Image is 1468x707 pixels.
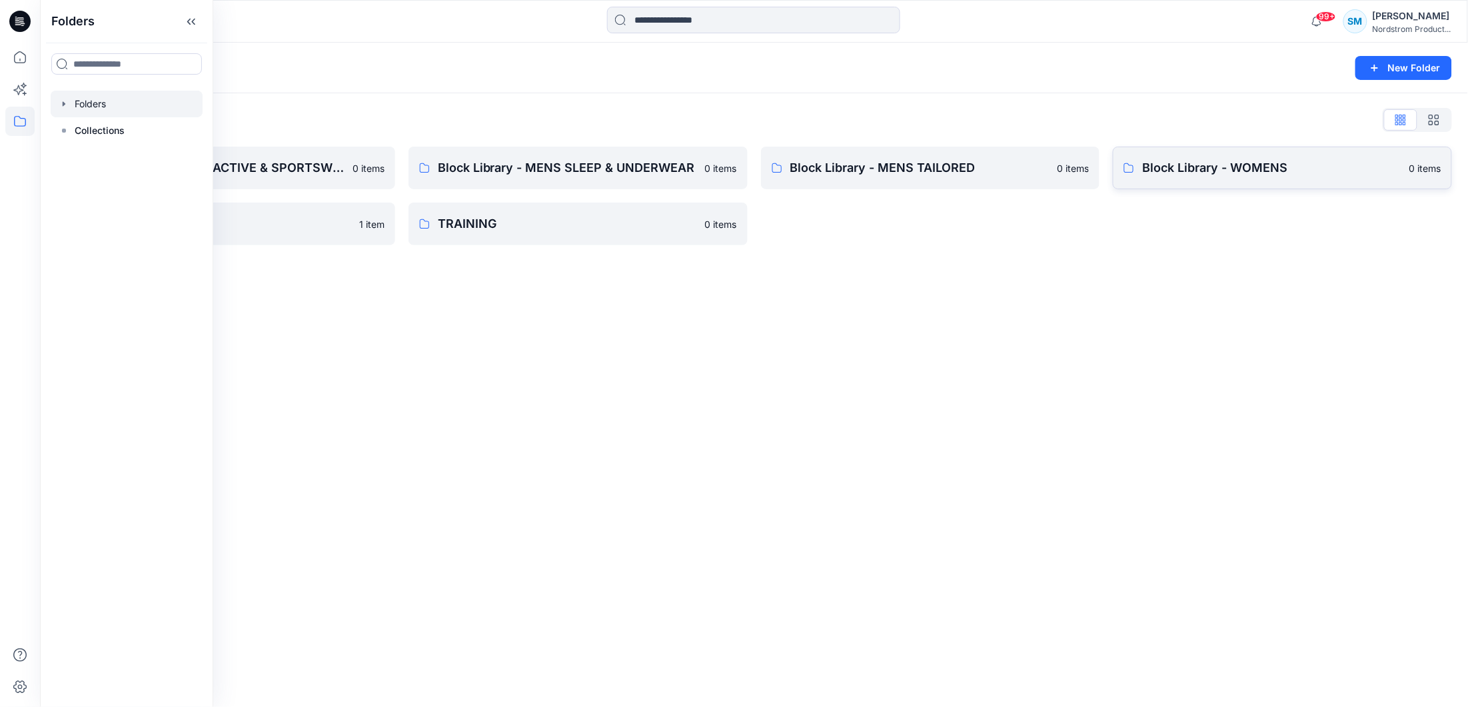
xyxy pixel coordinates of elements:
div: Nordstrom Product... [1373,24,1451,34]
a: Block Library - MENS TAILORED0 items [761,147,1100,189]
p: TRAINING [438,215,697,233]
p: Block Library - MENS ACTIVE & SPORTSWEAR [85,159,345,177]
p: 0 items [1409,161,1441,175]
button: New Folder [1355,56,1452,80]
p: Block Library - MENS SLEEP & UNDERWEAR [438,159,697,177]
a: Block Library - WOMENS0 items [1113,147,1452,189]
div: [PERSON_NAME] [1373,8,1451,24]
p: REVIEW BOARD [85,215,351,233]
p: 0 items [705,217,737,231]
span: 99+ [1316,11,1336,22]
p: Collections [75,123,125,139]
p: 1 item [359,217,384,231]
p: Block Library - WOMENS [1142,159,1401,177]
a: TRAINING0 items [408,203,748,245]
a: REVIEW BOARD1 item [56,203,395,245]
p: 0 items [1057,161,1089,175]
a: Block Library - MENS ACTIVE & SPORTSWEAR0 items [56,147,395,189]
p: Block Library - MENS TAILORED [790,159,1050,177]
a: Block Library - MENS SLEEP & UNDERWEAR0 items [408,147,748,189]
p: 0 items [353,161,384,175]
div: SM [1343,9,1367,33]
p: 0 items [705,161,737,175]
